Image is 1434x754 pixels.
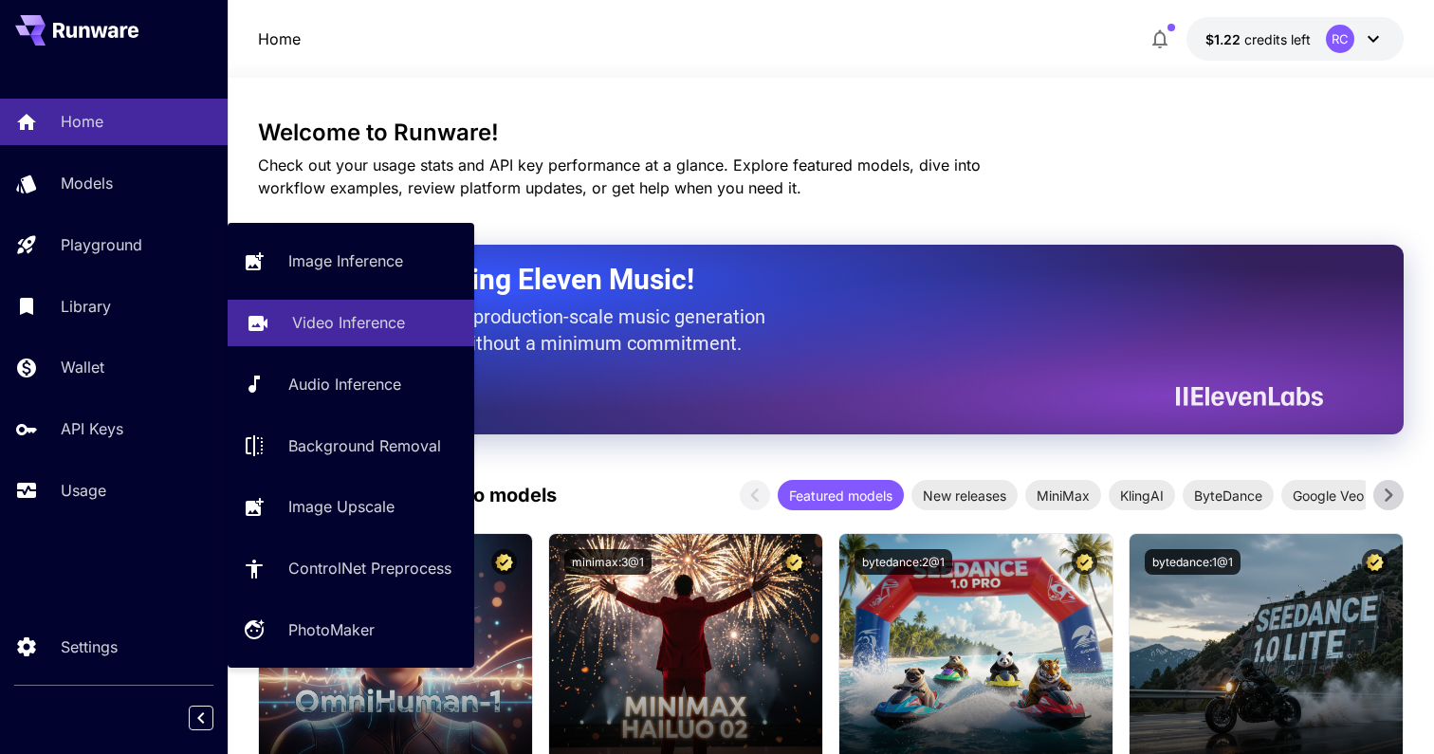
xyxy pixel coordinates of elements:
p: API Keys [61,417,123,440]
span: MiniMax [1025,486,1101,506]
p: Playground [61,233,142,256]
div: $1.22435 [1205,29,1311,49]
button: Certified Model – Vetted for best performance and includes a commercial license. [491,549,517,575]
p: ControlNet Preprocess [288,557,451,579]
button: bytedance:1@1 [1145,549,1241,575]
span: ByteDance [1183,486,1274,506]
p: Audio Inference [288,373,401,395]
p: Background Removal [288,434,441,457]
p: Image Upscale [288,495,395,518]
div: Collapse sidebar [203,701,228,735]
span: Featured models [778,486,904,506]
button: bytedance:2@1 [855,549,952,575]
p: Usage [61,479,106,502]
p: Home [258,28,301,50]
p: PhotoMaker [288,618,375,641]
span: KlingAI [1109,486,1175,506]
a: Image Upscale [228,484,474,530]
a: ControlNet Preprocess [228,545,474,592]
button: Collapse sidebar [189,706,213,730]
button: Certified Model – Vetted for best performance and includes a commercial license. [1362,549,1388,575]
button: $1.22435 [1186,17,1404,61]
p: Models [61,172,113,194]
span: New releases [911,486,1018,506]
p: Wallet [61,356,104,378]
p: Settings [61,635,118,658]
nav: breadcrumb [258,28,301,50]
p: Home [61,110,103,133]
p: Video Inference [292,311,405,334]
a: Video Inference [228,300,474,346]
h3: Welcome to Runware! [258,120,1404,146]
h2: Now Supporting Eleven Music! [305,262,1309,298]
a: PhotoMaker [228,607,474,653]
p: Image Inference [288,249,403,272]
button: Certified Model – Vetted for best performance and includes a commercial license. [1072,549,1097,575]
span: Check out your usage stats and API key performance at a glance. Explore featured models, dive int... [258,156,981,197]
a: Background Removal [228,422,474,469]
span: $1.22 [1205,31,1244,47]
span: credits left [1244,31,1311,47]
a: Image Inference [228,238,474,285]
button: minimax:3@1 [564,549,652,575]
div: RC [1326,25,1354,53]
button: Certified Model – Vetted for best performance and includes a commercial license. [781,549,807,575]
p: The only way to get production-scale music generation from Eleven Labs without a minimum commitment. [305,303,780,357]
p: Library [61,295,111,318]
a: Audio Inference [228,361,474,408]
span: Google Veo [1281,486,1375,506]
